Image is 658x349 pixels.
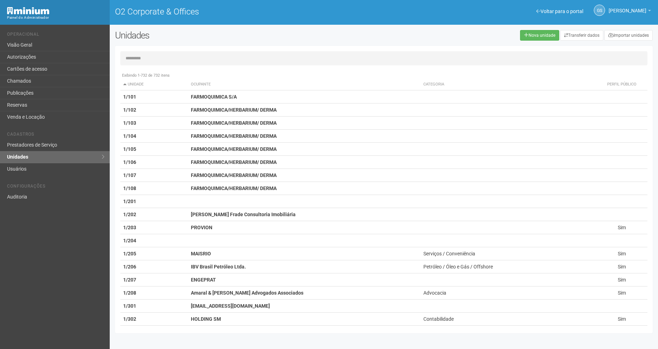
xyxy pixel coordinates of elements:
[618,225,626,230] span: Sim
[123,120,136,126] strong: 1/103
[123,133,136,139] strong: 1/104
[191,225,212,230] strong: PROVION
[191,303,270,309] strong: [EMAIL_ADDRESS][DOMAIN_NAME]
[421,313,596,326] td: Contabilidade
[609,9,651,14] a: [PERSON_NAME]
[421,326,596,339] td: Administração / Imobiliária
[123,251,136,256] strong: 1/205
[191,185,277,191] strong: FARMOQUIMICA/HERBARIUM/ DERMA
[123,290,136,296] strong: 1/208
[618,316,626,322] span: Sim
[560,30,603,41] a: Transferir dados
[618,251,626,256] span: Sim
[520,30,559,41] a: Nova unidade
[123,277,136,283] strong: 1/207
[191,94,237,100] strong: FARMOQUIMICA S/A
[123,94,136,100] strong: 1/101
[191,264,246,270] strong: IBV Brasil Petróleo Ltda.
[123,185,136,191] strong: 1/108
[123,107,136,113] strong: 1/102
[191,212,296,217] strong: [PERSON_NAME] Frade Consultoria Imobiliária
[604,30,653,41] a: Importar unidades
[191,159,277,165] strong: FARMOQUIMICA/HERBARIUM/ DERMA
[597,79,647,90] th: Perfil público: activate to sort column ascending
[115,7,379,16] h1: O2 Corporate & Offices
[609,1,646,13] span: Gabriela Souza
[594,5,605,16] a: GS
[123,212,136,217] strong: 1/202
[618,264,626,270] span: Sim
[191,133,277,139] strong: FARMOQUIMICA/HERBARIUM/ DERMA
[123,225,136,230] strong: 1/203
[123,264,136,270] strong: 1/206
[421,247,596,260] td: Serviços / Conveniência
[123,159,136,165] strong: 1/106
[7,7,49,14] img: Minium
[123,316,136,322] strong: 1/302
[421,286,596,300] td: Advocacia
[618,290,626,296] span: Sim
[123,172,136,178] strong: 1/107
[618,277,626,283] span: Sim
[536,8,583,14] a: Voltar para o portal
[191,290,303,296] strong: Amaral & [PERSON_NAME] Advogados Associados
[421,260,596,273] td: Petróleo / Óleo e Gás / Offshore
[191,120,277,126] strong: FARMOQUIMICA/HERBARIUM/ DERMA
[7,32,104,39] li: Operacional
[191,251,211,256] strong: MAISRIO
[7,132,104,139] li: Cadastros
[421,79,596,90] th: Categoria: activate to sort column ascending
[115,30,333,41] h2: Unidades
[191,146,277,152] strong: FARMOQUIMICA/HERBARIUM/ DERMA
[191,316,221,322] strong: HOLDING SM
[191,172,277,178] strong: FARMOQUIMICA/HERBARIUM/ DERMA
[123,303,136,309] strong: 1/301
[188,79,421,90] th: Ocupante: activate to sort column ascending
[7,184,104,191] li: Configurações
[7,14,104,21] div: Painel do Administrador
[123,146,136,152] strong: 1/105
[120,72,647,79] div: Exibindo 1-732 de 732 itens
[123,238,136,243] strong: 1/204
[191,107,277,113] strong: FARMOQUIMICA/HERBARIUM/ DERMA
[123,199,136,204] strong: 1/201
[191,277,216,283] strong: ENGEPRAT
[120,79,188,90] th: Unidade: activate to sort column descending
